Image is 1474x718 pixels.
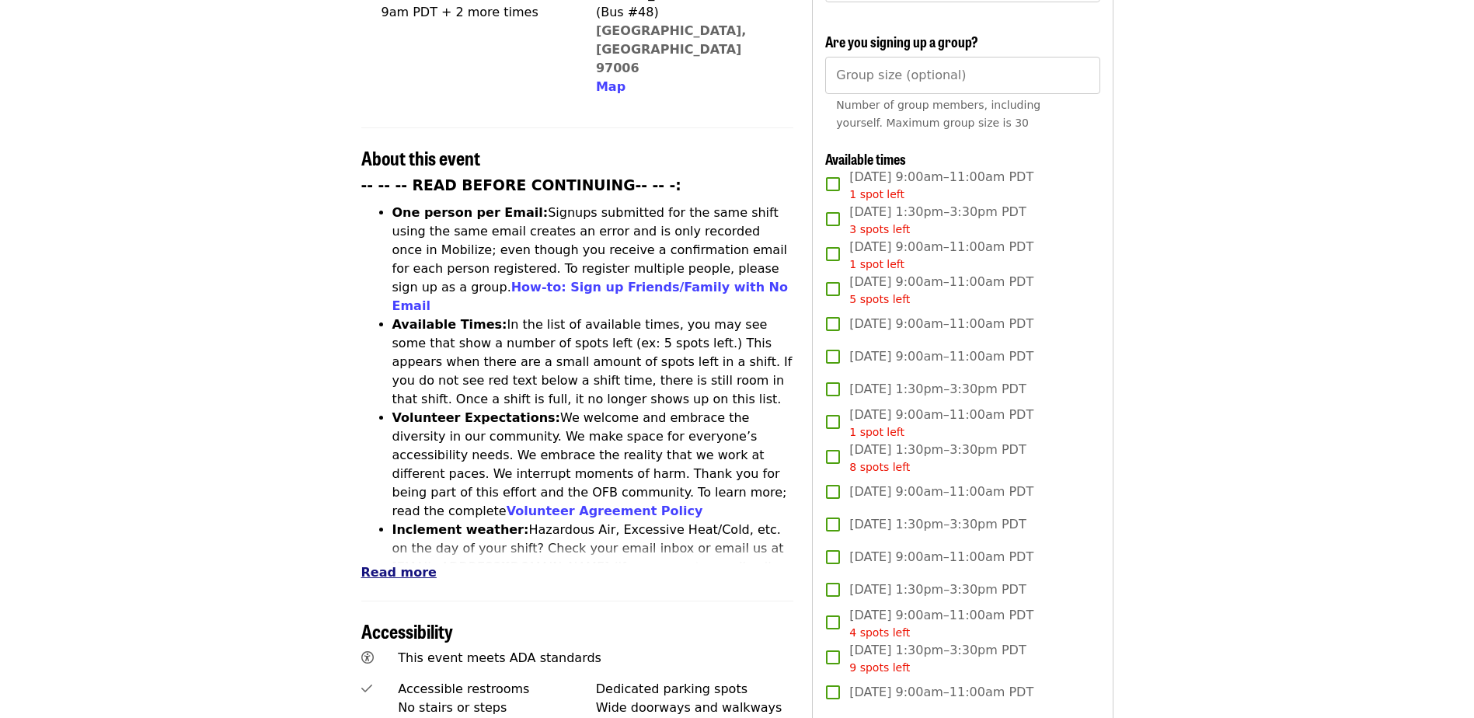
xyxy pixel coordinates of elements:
button: Read more [361,563,437,582]
span: Are you signing up a group? [825,31,978,51]
span: [DATE] 9:00am–11:00am PDT [849,347,1033,366]
span: 1 spot left [849,426,904,438]
span: Map [596,79,625,94]
li: Signups submitted for the same shift using the same email creates an error and is only recorded o... [392,204,794,315]
span: 1 spot left [849,188,904,200]
button: Map [596,78,625,96]
div: Accessible restrooms [398,680,596,699]
span: [DATE] 1:30pm–3:30pm PDT [849,380,1026,399]
span: 8 spots left [849,461,910,473]
span: This event meets ADA standards [398,650,601,665]
li: Hazardous Air, Excessive Heat/Cold, etc. on the day of your shift? Check your email inbox or emai... [392,521,794,614]
span: [DATE] 1:30pm–3:30pm PDT [849,515,1026,534]
span: [DATE] 9:00am–11:00am PDT [849,238,1033,273]
div: (Bus #48) [596,3,781,22]
span: [DATE] 1:30pm–3:30pm PDT [849,441,1026,476]
span: Read more [361,565,437,580]
strong: Volunteer Expectations: [392,410,561,425]
span: [DATE] 1:30pm–3:30pm PDT [849,203,1026,238]
span: 3 spots left [849,223,910,235]
input: [object Object] [825,57,1099,94]
a: Volunteer Agreement Policy [507,504,703,518]
span: [DATE] 9:00am–11:00am PDT [849,683,1033,702]
span: About this event [361,144,480,171]
span: Available times [825,148,906,169]
span: 1 spot left [849,258,904,270]
strong: Inclement weather: [392,522,529,537]
span: Number of group members, including yourself. Maximum group size is 30 [836,99,1040,129]
span: Accessibility [361,617,453,644]
li: We welcome and embrace the diversity in our community. We make space for everyone’s accessibility... [392,409,794,521]
span: [DATE] 9:00am–11:00am PDT [849,273,1033,308]
a: How-to: Sign up Friends/Family with No Email [392,280,789,313]
span: [DATE] 9:00am–11:00am PDT [849,548,1033,566]
div: Dedicated parking spots [596,680,794,699]
strong: -- -- -- READ BEFORE CONTINUING-- -- -: [361,177,681,193]
span: [DATE] 1:30pm–3:30pm PDT [849,580,1026,599]
span: [DATE] 9:00am–11:00am PDT [849,168,1033,203]
span: [DATE] 9:00am–11:00am PDT [849,606,1033,641]
a: [GEOGRAPHIC_DATA], [GEOGRAPHIC_DATA] 97006 [596,23,747,75]
i: check icon [361,681,372,696]
div: No stairs or steps [398,699,596,717]
strong: One person per Email: [392,205,549,220]
i: universal-access icon [361,650,374,665]
strong: Available Times: [392,317,507,332]
span: 5 spots left [849,293,910,305]
span: [DATE] 9:00am–11:00am PDT [849,315,1033,333]
span: [DATE] 9:00am–11:00am PDT [849,406,1033,441]
span: [DATE] 9:00am–11:00am PDT [849,483,1033,501]
div: 9am PDT + 2 more times [382,3,565,22]
li: In the list of available times, you may see some that show a number of spots left (ex: 5 spots le... [392,315,794,409]
span: [DATE] 1:30pm–3:30pm PDT [849,641,1026,676]
span: 4 spots left [849,626,910,639]
span: 9 spots left [849,661,910,674]
div: Wide doorways and walkways [596,699,794,717]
